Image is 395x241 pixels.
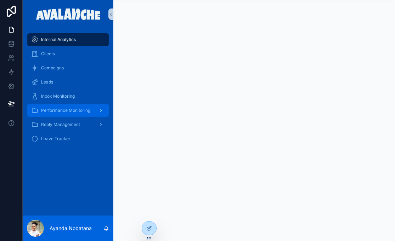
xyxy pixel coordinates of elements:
img: App logo [36,8,100,20]
span: Leads [41,79,53,85]
span: Campaigns [41,65,64,71]
a: Clients [27,47,109,60]
div: scrollable content [23,28,113,154]
span: Leave Tracker [41,136,70,142]
span: Inbox Monitoring [41,93,75,99]
a: Campaigns [27,62,109,74]
a: Leads [27,76,109,88]
span: Reply Management [41,122,80,127]
a: Leave Tracker [27,132,109,145]
a: Performance Monitoring [27,104,109,117]
a: Internal Analytics [27,33,109,46]
span: Performance Monitoring [41,108,90,113]
span: Clients [41,51,55,57]
a: Inbox Monitoring [27,90,109,103]
a: Reply Management [27,118,109,131]
p: Ayanda Nobatana [50,225,92,232]
span: Internal Analytics [41,37,76,42]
